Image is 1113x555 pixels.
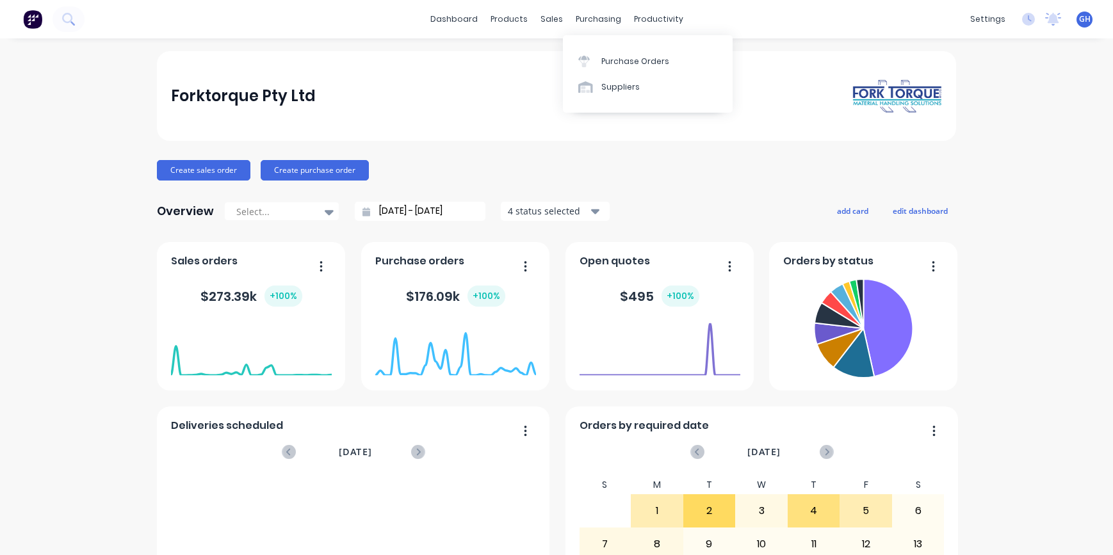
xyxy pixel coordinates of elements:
[580,418,709,433] span: Orders by required date
[339,445,372,459] span: [DATE]
[783,253,873,269] span: Orders by status
[569,10,628,29] div: purchasing
[580,253,650,269] span: Open quotes
[23,10,42,29] img: Factory
[406,286,505,307] div: $ 176.09k
[375,253,464,269] span: Purchase orders
[601,81,640,93] div: Suppliers
[200,286,302,307] div: $ 273.39k
[892,476,945,494] div: S
[563,48,733,74] a: Purchase Orders
[261,160,369,181] button: Create purchase order
[852,79,942,114] img: Forktorque Pty Ltd
[601,56,669,67] div: Purchase Orders
[628,10,690,29] div: productivity
[631,476,683,494] div: M
[484,10,534,29] div: products
[736,495,787,527] div: 3
[508,204,589,218] div: 4 status selected
[264,286,302,307] div: + 100 %
[157,160,250,181] button: Create sales order
[684,495,735,527] div: 2
[735,476,788,494] div: W
[157,198,214,224] div: Overview
[840,476,892,494] div: F
[1079,13,1091,25] span: GH
[467,286,505,307] div: + 100 %
[171,418,283,433] span: Deliveries scheduled
[171,253,238,269] span: Sales orders
[840,495,891,527] div: 5
[884,202,956,219] button: edit dashboard
[683,476,736,494] div: T
[171,83,316,109] div: Forktorque Pty Ltd
[534,10,569,29] div: sales
[563,74,733,100] a: Suppliers
[788,495,840,527] div: 4
[579,476,631,494] div: S
[631,495,683,527] div: 1
[662,286,699,307] div: + 100 %
[747,445,781,459] span: [DATE]
[829,202,877,219] button: add card
[893,495,944,527] div: 6
[620,286,699,307] div: $ 495
[501,202,610,221] button: 4 status selected
[424,10,484,29] a: dashboard
[964,10,1012,29] div: settings
[788,476,840,494] div: T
